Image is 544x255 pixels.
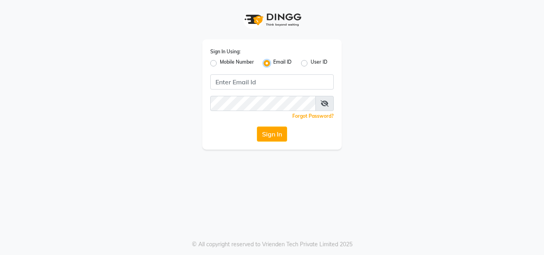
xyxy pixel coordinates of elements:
label: Email ID [273,58,292,68]
label: Sign In Using: [210,48,241,55]
input: Username [210,96,316,111]
button: Sign In [257,127,287,142]
label: User ID [311,58,327,68]
input: Username [210,74,334,90]
a: Forgot Password? [292,113,334,119]
label: Mobile Number [220,58,254,68]
img: logo1.svg [240,8,304,31]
